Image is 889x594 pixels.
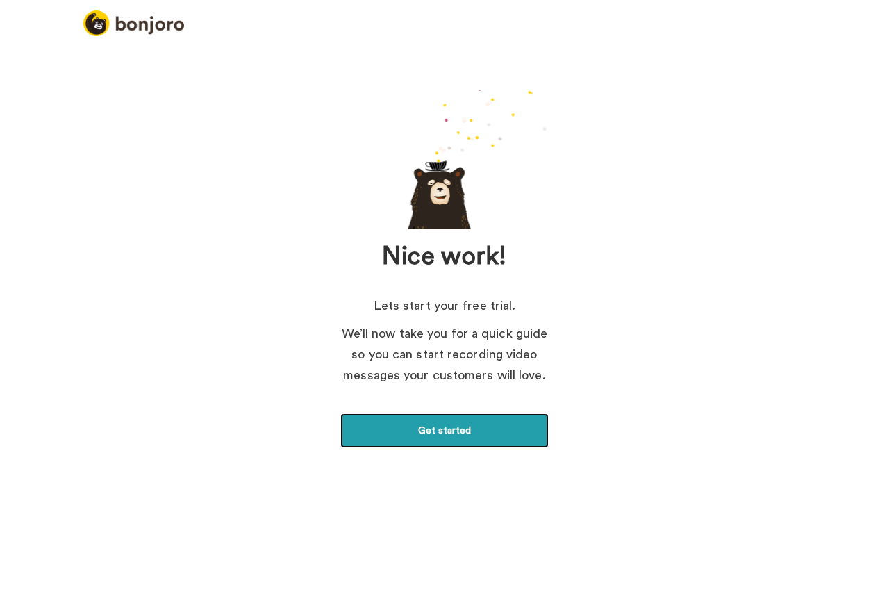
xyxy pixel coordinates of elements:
img: logo_full.png [83,10,184,36]
h1: Nice work! [288,243,601,271]
p: Lets start your free trial. [340,295,549,316]
a: Get started [340,413,549,448]
p: We’ll now take you for a quick guide so you can start recording video messages your customers wil... [340,323,549,386]
div: animation [396,90,549,229]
